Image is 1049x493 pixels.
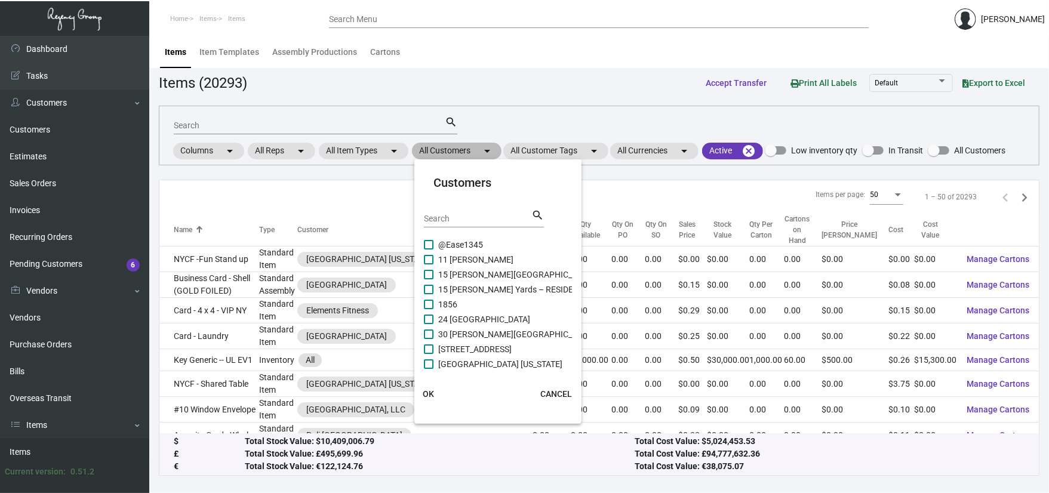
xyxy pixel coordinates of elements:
mat-card-title: Customers [433,174,562,192]
span: [GEOGRAPHIC_DATA] [US_STATE] [438,357,562,371]
button: OK [410,383,448,405]
span: 1856 [438,297,457,312]
span: [STREET_ADDRESS] [438,342,512,356]
span: @Ease1345 [438,238,483,252]
span: 15 [PERSON_NAME] Yards – RESIDENCES - Inactive [438,282,629,297]
span: OK [423,389,435,399]
div: Current version: [5,466,66,478]
span: 15 [PERSON_NAME][GEOGRAPHIC_DATA] – RESIDENCES [438,267,651,282]
div: 0.51.2 [70,466,94,478]
span: 30 [PERSON_NAME][GEOGRAPHIC_DATA] - Residences [438,327,642,341]
span: 11 [PERSON_NAME] [438,252,513,267]
mat-icon: search [531,208,544,223]
button: CANCEL [531,383,582,405]
span: 24 [GEOGRAPHIC_DATA] [438,312,530,326]
span: CANCEL [540,389,572,399]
